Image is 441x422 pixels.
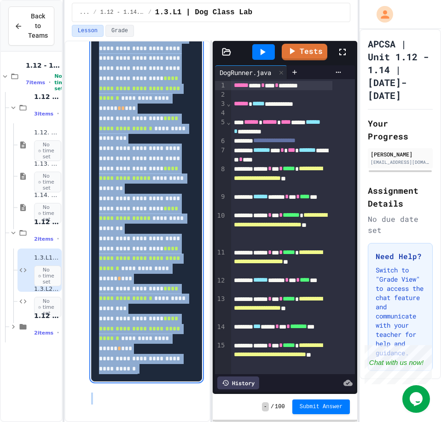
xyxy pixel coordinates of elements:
[371,150,430,158] div: [PERSON_NAME]
[26,61,60,69] span: 1.12 - 1.14 | Objects and Instances of Classes
[376,266,425,358] p: Switch to "Grade View" to access the chat feature and communicate with your teacher for help and ...
[215,192,226,211] div: 9
[57,110,59,117] span: •
[215,68,276,77] div: DogRunner.java
[215,211,226,249] div: 10
[34,297,61,318] span: No time set
[215,81,226,90] div: 1
[365,345,432,384] iframe: chat widget
[54,73,67,92] span: No time set
[34,218,60,226] span: 1.12 - 1.14. | Graded Labs
[215,99,226,109] div: 3
[34,160,60,168] span: 1.13. Creating and Initializing Objects: Constructors
[217,376,259,389] div: History
[215,165,226,192] div: 8
[34,330,53,336] span: 2 items
[8,6,54,46] button: Back to Teams
[215,118,226,137] div: 5
[215,248,226,276] div: 11
[262,402,269,411] span: -
[148,9,151,16] span: /
[368,214,433,236] div: No due date set
[215,137,226,146] div: 6
[215,146,226,165] div: 7
[57,235,59,243] span: •
[215,65,287,79] div: DogRunner.java
[376,251,425,262] h3: Need Help?
[402,385,432,413] iframe: chat widget
[367,4,395,25] div: My Account
[215,295,226,322] div: 13
[57,329,59,336] span: •
[300,403,343,410] span: Submit Answer
[34,236,53,242] span: 2 items
[155,7,252,18] span: 1.3.L1 | Dog Class Lab
[215,341,226,378] div: 15
[215,276,226,295] div: 12
[371,159,430,166] div: [EMAIL_ADDRESS][DOMAIN_NAME]
[34,312,60,320] span: 1.12 - 1.14. | Practice Labs
[28,12,48,40] span: Back to Teams
[93,9,96,16] span: /
[72,25,104,37] button: Lesson
[368,184,433,210] h2: Assignment Details
[34,285,60,293] span: 1.3.L2 | Triangle Class Lab
[226,118,231,126] span: Fold line
[34,254,60,262] span: 1.3.L1 | Dog Class Lab
[80,9,90,16] span: ...
[271,403,274,410] span: /
[226,100,231,107] span: Fold line
[34,172,61,193] span: No time set
[34,191,60,199] span: 1.14. Calling Instance Methods
[215,109,226,118] div: 4
[34,203,61,224] span: No time set
[105,25,134,37] button: Grade
[34,129,60,137] span: 1.12. Objects - Instances of Classes
[215,90,226,99] div: 2
[215,323,226,341] div: 14
[368,117,433,143] h2: Your Progress
[34,111,53,117] span: 3 items
[34,140,61,162] span: No time set
[26,80,45,86] span: 7 items
[34,92,60,101] span: 1.12 - 1.14. | Lessons and Notes
[368,37,433,102] h1: APCSA | Unit 1.12 - 1.14 | [DATE]-[DATE]
[282,44,327,60] a: Tests
[275,403,285,410] span: 100
[292,399,350,414] button: Submit Answer
[49,79,51,86] span: •
[100,9,145,16] span: 1.12 - 1.14. | Graded Labs
[34,266,61,287] span: No time set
